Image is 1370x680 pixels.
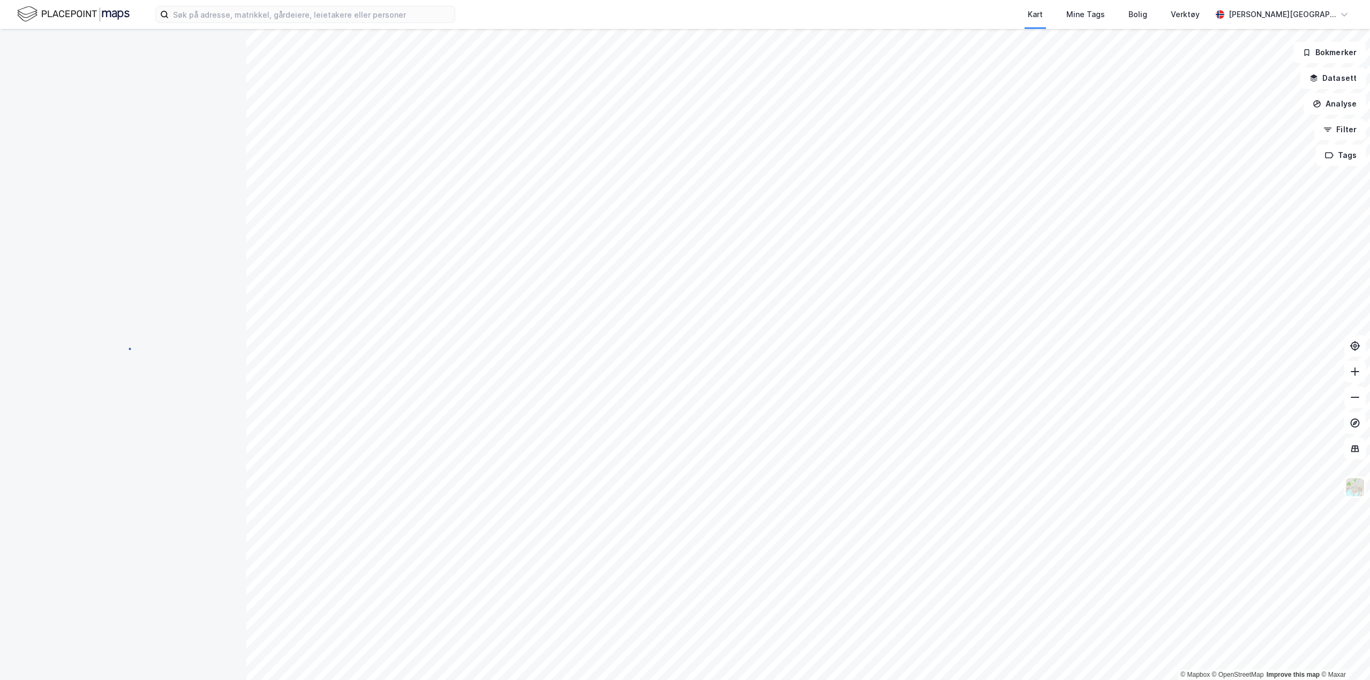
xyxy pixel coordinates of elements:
button: Bokmerker [1293,42,1366,63]
div: [PERSON_NAME][GEOGRAPHIC_DATA] [1229,8,1336,21]
button: Analyse [1304,93,1366,115]
iframe: Chat Widget [1316,629,1370,680]
a: Improve this map [1267,671,1320,678]
button: Filter [1314,119,1366,140]
div: Mine Tags [1066,8,1105,21]
div: Bolig [1128,8,1147,21]
img: spinner.a6d8c91a73a9ac5275cf975e30b51cfb.svg [115,339,132,357]
div: Kart [1028,8,1043,21]
div: Verktøy [1171,8,1200,21]
button: Tags [1316,145,1366,166]
a: OpenStreetMap [1212,671,1264,678]
img: logo.f888ab2527a4732fd821a326f86c7f29.svg [17,5,130,24]
input: Søk på adresse, matrikkel, gårdeiere, leietakere eller personer [169,6,455,22]
button: Datasett [1300,67,1366,89]
a: Mapbox [1180,671,1210,678]
img: Z [1345,477,1365,497]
